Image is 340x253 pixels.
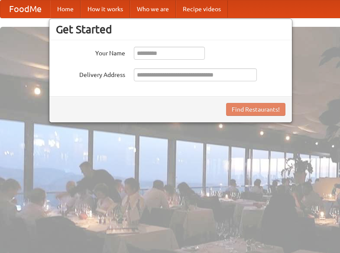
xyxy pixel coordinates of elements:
[226,103,285,116] button: Find Restaurants!
[56,23,285,36] h3: Get Started
[0,0,50,18] a: FoodMe
[130,0,176,18] a: Who we are
[56,68,125,79] label: Delivery Address
[81,0,130,18] a: How it works
[50,0,81,18] a: Home
[176,0,228,18] a: Recipe videos
[56,47,125,58] label: Your Name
